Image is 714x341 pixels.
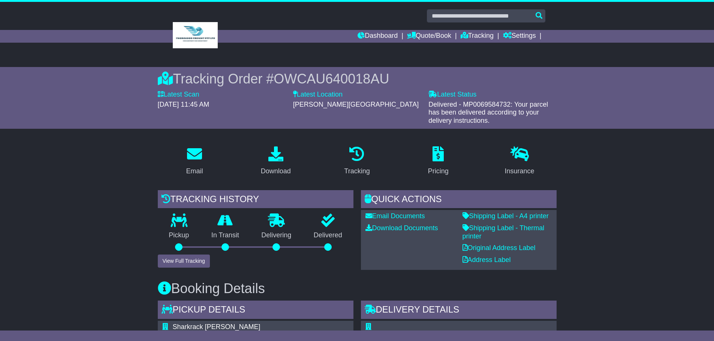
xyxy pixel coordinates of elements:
[173,323,260,331] span: Sharkrack [PERSON_NAME]
[250,231,303,240] p: Delivering
[503,30,536,43] a: Settings
[274,71,389,86] span: OWCAU640018AU
[158,281,557,296] h3: Booking Details
[158,190,353,210] div: Tracking history
[186,166,203,176] div: Email
[463,244,536,252] a: Original Address Label
[158,301,353,321] div: Pickup Details
[158,71,557,87] div: Tracking Order #
[365,224,438,232] a: Download Documents
[158,231,201,240] p: Pickup
[293,91,343,99] label: Latest Location
[463,256,511,264] a: Address Label
[261,166,291,176] div: Download
[256,144,296,179] a: Download
[423,144,454,179] a: Pricing
[181,144,208,179] a: Email
[302,231,353,240] p: Delivered
[358,30,398,43] a: Dashboard
[461,30,494,43] a: Tracking
[158,255,210,268] button: View Full Tracking
[365,212,425,220] a: Email Documents
[463,224,545,240] a: Shipping Label - Thermal printer
[428,101,548,124] span: Delivered - MP0069584732: Your parcel has been delivered according to your delivery instructions.
[158,91,199,99] label: Latest Scan
[158,101,210,108] span: [DATE] 11:45 AM
[500,144,539,179] a: Insurance
[407,30,451,43] a: Quote/Book
[428,91,476,99] label: Latest Status
[339,144,374,179] a: Tracking
[361,301,557,321] div: Delivery Details
[344,166,370,176] div: Tracking
[505,166,534,176] div: Insurance
[200,231,250,240] p: In Transit
[361,190,557,210] div: Quick Actions
[293,101,419,108] span: [PERSON_NAME][GEOGRAPHIC_DATA]
[463,212,549,220] a: Shipping Label - A4 printer
[428,166,449,176] div: Pricing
